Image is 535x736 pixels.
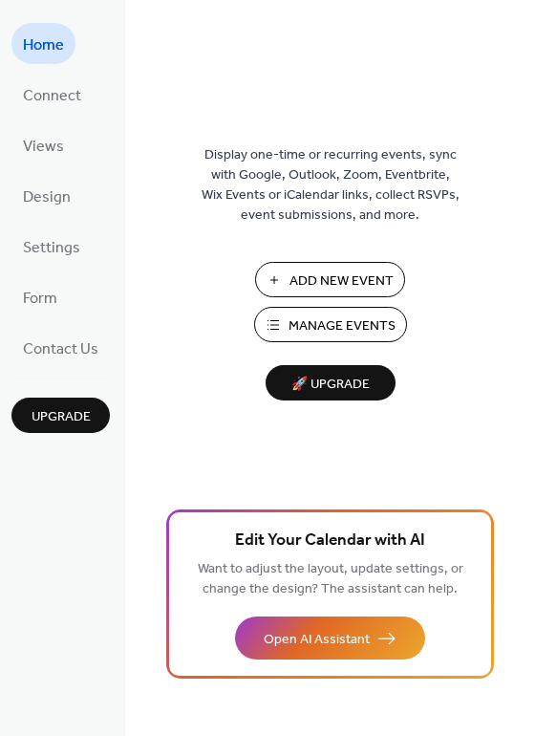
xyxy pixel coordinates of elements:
[11,175,82,216] a: Design
[23,335,98,364] span: Contact Us
[11,398,110,433] button: Upgrade
[289,316,396,336] span: Manage Events
[254,307,407,342] button: Manage Events
[23,284,57,314] span: Form
[23,233,80,263] span: Settings
[23,183,71,212] span: Design
[202,145,460,226] span: Display one-time or recurring events, sync with Google, Outlook, Zoom, Eventbrite, Wix Events or ...
[11,327,110,368] a: Contact Us
[266,365,396,400] button: 🚀 Upgrade
[255,262,405,297] button: Add New Event
[11,276,69,317] a: Form
[23,81,81,111] span: Connect
[11,124,75,165] a: Views
[11,226,92,267] a: Settings
[235,528,425,554] span: Edit Your Calendar with AI
[11,74,93,115] a: Connect
[235,617,425,660] button: Open AI Assistant
[32,407,91,427] span: Upgrade
[23,31,64,60] span: Home
[198,556,463,602] span: Want to adjust the layout, update settings, or change the design? The assistant can help.
[11,23,75,64] a: Home
[289,271,394,292] span: Add New Event
[23,132,64,162] span: Views
[277,372,384,398] span: 🚀 Upgrade
[264,630,370,650] span: Open AI Assistant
